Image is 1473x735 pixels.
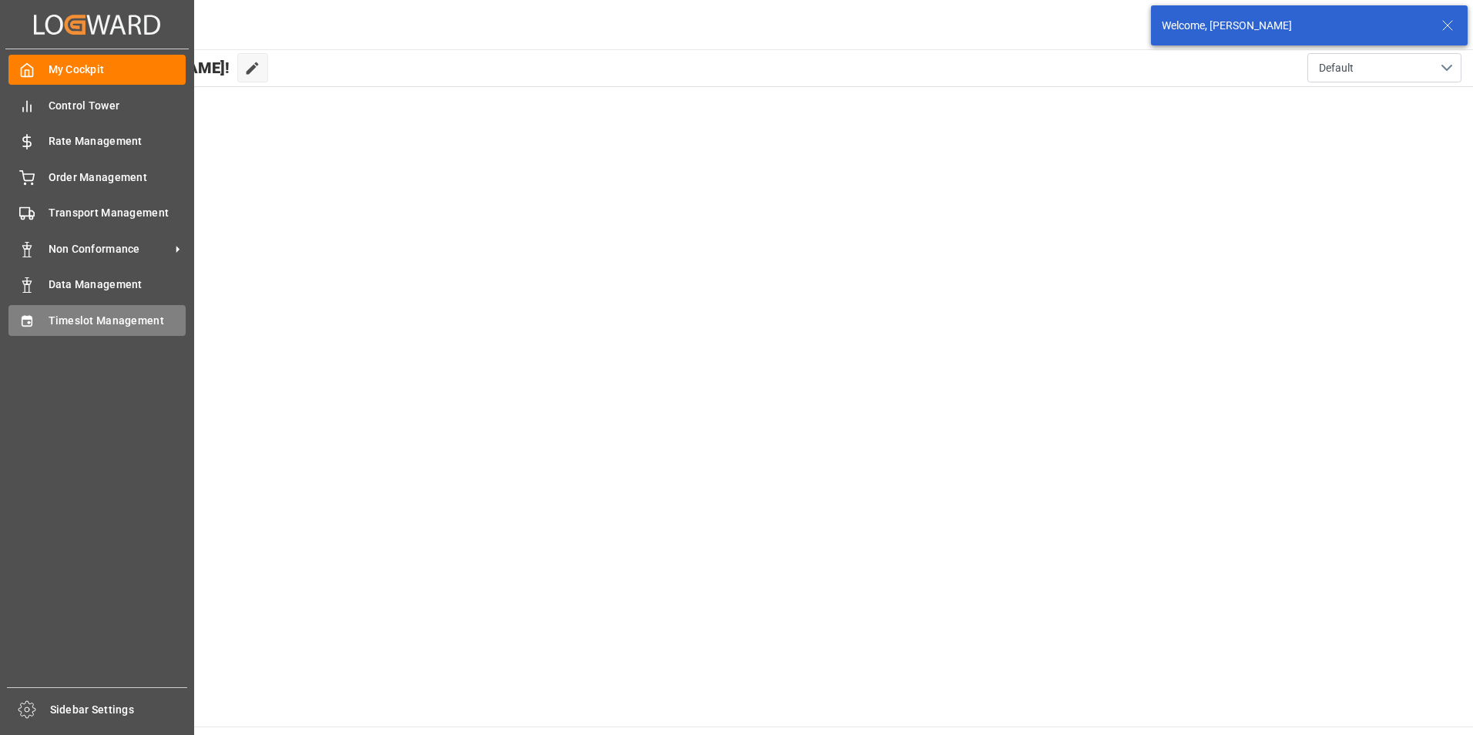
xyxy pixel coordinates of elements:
[49,313,186,329] span: Timeslot Management
[8,270,186,300] a: Data Management
[49,277,186,293] span: Data Management
[64,53,230,82] span: Hello [PERSON_NAME]!
[49,205,186,221] span: Transport Management
[1162,18,1427,34] div: Welcome, [PERSON_NAME]
[49,98,186,114] span: Control Tower
[8,55,186,85] a: My Cockpit
[50,702,188,718] span: Sidebar Settings
[49,241,170,257] span: Non Conformance
[8,162,186,192] a: Order Management
[49,62,186,78] span: My Cockpit
[8,198,186,228] a: Transport Management
[8,126,186,156] a: Rate Management
[8,305,186,335] a: Timeslot Management
[49,133,186,149] span: Rate Management
[1319,60,1354,76] span: Default
[49,169,186,186] span: Order Management
[1307,53,1461,82] button: open menu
